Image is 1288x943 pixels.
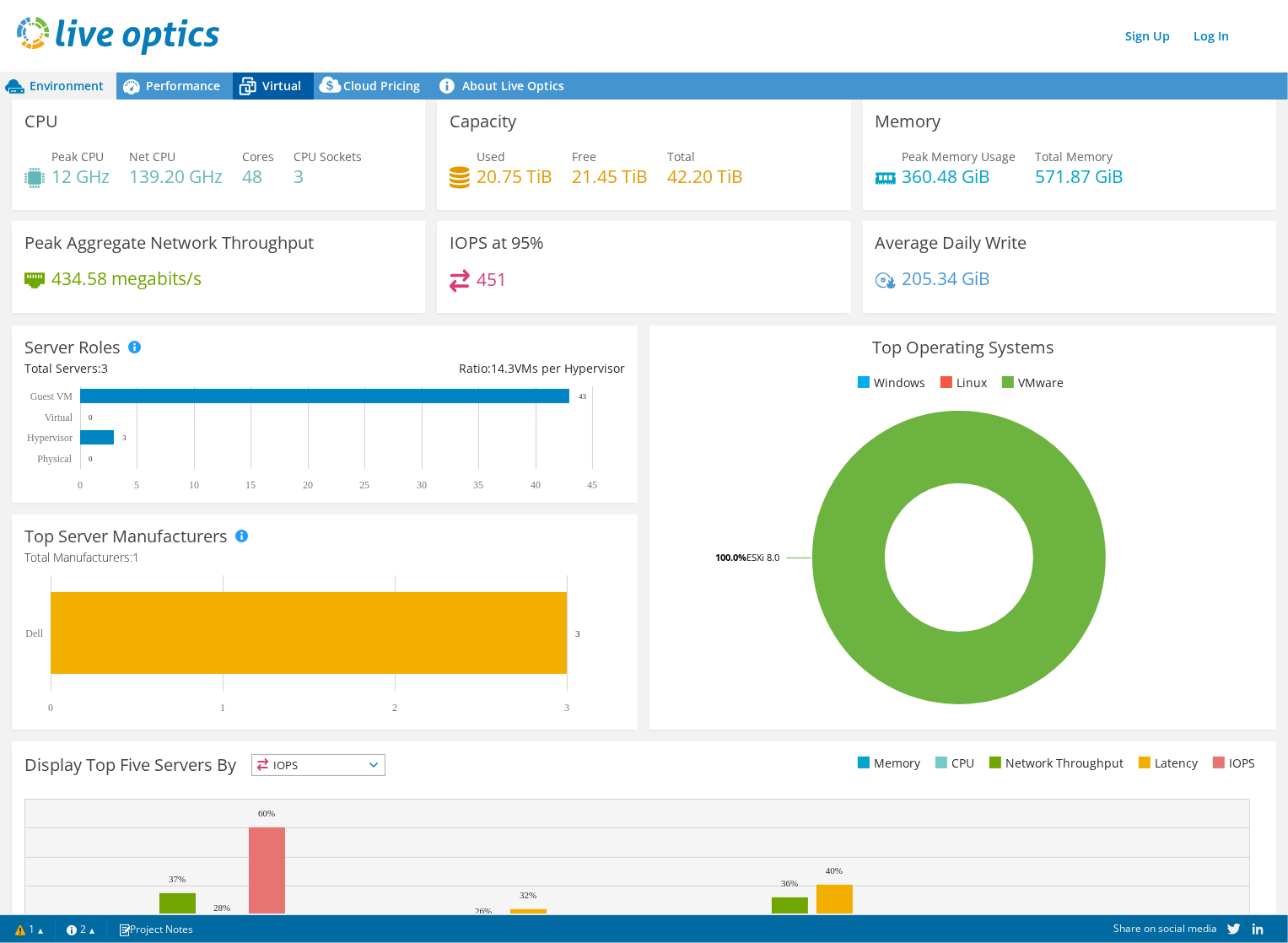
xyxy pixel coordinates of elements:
text: Dell [25,628,43,639]
li: Network Throughput [985,754,1124,773]
h3: Top Operating Systems [662,338,1263,357]
span: Total Memory [1036,148,1113,164]
span: Net CPU [129,148,175,164]
text: 36% [781,878,798,888]
text: 26% [475,906,492,916]
text: 35 [473,479,483,491]
text: 28% [213,903,230,913]
span: 3 [101,360,108,376]
h3: Average Daily Write [876,234,1027,252]
li: Latency [1134,754,1198,773]
span: Used [477,148,505,164]
text: Hypervisor [27,432,73,444]
h4: 20.75 TiB [477,167,552,186]
text: 10 [189,479,199,491]
text: 30 [417,479,427,491]
text: 32% [520,890,536,900]
li: VMware [998,374,1064,392]
span: Performance [146,78,220,94]
span: CPU Sockets [294,148,362,164]
a: About Live Optics [433,73,577,100]
img: live_optics_svg.svg [17,17,219,55]
h4: 451 [477,270,507,288]
li: Memory [854,754,920,773]
text: 2 [392,702,397,714]
h4: 21.45 TiB [572,167,648,186]
text: 20 [303,479,313,491]
h4: Total Manufacturers: [24,548,625,567]
a: Log In [1185,24,1237,48]
h3: Memory [876,112,941,131]
h4: 48 [242,167,274,186]
text: 60% [258,808,275,818]
text: Physical [37,453,72,465]
li: Windows [854,374,925,392]
text: 5 [134,479,139,491]
li: CPU [931,754,974,773]
h3: Top Server Manufacturers [24,527,228,546]
li: IOPS [1209,754,1255,773]
text: 40% [826,865,843,876]
text: 0 [48,702,53,714]
text: 45 [587,479,597,491]
div: Ratio: VMs per Hypervisor [325,359,625,378]
text: Guest VM [30,391,73,402]
span: 1 [132,549,139,565]
text: 37% [169,874,186,884]
span: Cloud Pricing [343,78,420,94]
h4: 12 GHz [51,167,110,186]
text: 3 [122,434,127,442]
h3: IOPS at 95% [450,234,544,252]
h4: 434.58 megabits/s [51,269,202,288]
span: Peak CPU [51,148,104,164]
h4: 571.87 GiB [1036,167,1124,186]
span: Free [572,148,596,164]
a: 2 [55,919,107,940]
text: 0 [78,479,83,491]
a: Sign Up [1117,24,1178,48]
text: 0 [89,413,93,422]
text: 0 [89,455,93,463]
h4: 139.20 GHz [129,167,223,186]
text: 1 [220,702,225,714]
h4: 3 [294,167,362,186]
span: Environment [30,78,104,94]
text: 3 [575,628,580,639]
span: Cores [242,148,274,164]
a: 1 [3,919,56,940]
h3: Peak Aggregate Network Throughput [24,234,314,252]
li: Linux [936,374,987,392]
span: IOPS [252,755,385,775]
h3: Capacity [450,112,516,131]
h4: 360.48 GiB [903,167,1016,186]
tspan: ESXi 8.0 [746,551,779,563]
span: Total [667,148,695,164]
h3: Server Roles [24,338,121,357]
span: Virtual [262,78,301,94]
tspan: 100.0% [715,551,746,563]
div: Total Servers: [24,359,325,378]
h4: 42.20 TiB [667,167,743,186]
text: Virtual [45,412,73,423]
span: 14.3 [491,360,515,376]
text: 3 [564,702,569,714]
text: 25 [359,479,369,491]
h4: 205.34 GiB [903,269,991,288]
a: Project Notes [106,919,205,940]
text: 40 [531,479,541,491]
span: Peak Memory Usage [903,148,1016,164]
span: Share on social media [1113,921,1217,935]
text: 15 [245,479,256,491]
h3: CPU [24,112,58,131]
text: 43 [579,392,587,401]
